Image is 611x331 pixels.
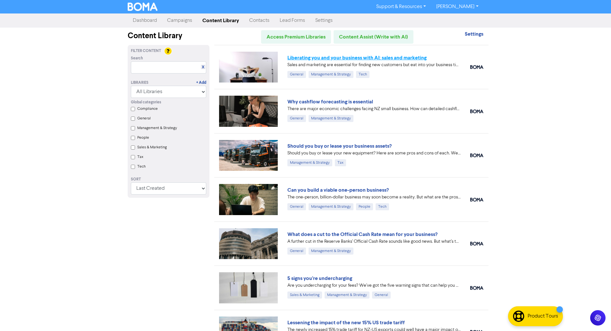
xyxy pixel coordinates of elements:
[131,48,206,54] div: Filter Content
[309,115,353,122] div: Management & Strategy
[202,65,204,70] a: X
[137,154,143,160] label: Tax
[244,14,275,27] a: Contacts
[287,292,322,299] div: Sales & Marketing
[128,14,162,27] a: Dashboard
[287,71,306,78] div: General
[356,203,373,210] div: People
[287,150,461,157] div: Should you buy or lease your new equipment? Here are some pros and cons of each. We also can revi...
[470,286,483,290] img: boma_accounting
[579,300,611,331] iframe: Chat Widget
[356,71,369,78] div: Tech
[309,248,353,255] div: Management & Strategy
[465,32,483,37] a: Settings
[287,159,332,166] div: Management & Strategy
[334,30,413,44] a: Content Assist (Write with AI)
[137,116,151,121] label: General
[287,106,461,112] div: There are major economic challenges facing NZ small business. How can detailed cashflow forecasti...
[131,177,206,182] div: Sort
[470,198,483,202] img: boma
[287,319,405,326] a: Lessening the impact of the new 15% US trade tariff
[137,125,177,131] label: Management & Strategy
[431,2,483,12] a: [PERSON_NAME]
[470,109,483,113] img: boma
[325,292,369,299] div: Management & Strategy
[287,238,461,245] div: A further cut in the Reserve Banks’ Official Cash Rate sounds like good news. But what’s the real...
[470,242,483,246] img: boma
[197,14,244,27] a: Content Library
[376,203,389,210] div: Tech
[137,135,149,141] label: People
[310,14,338,27] a: Settings
[162,14,197,27] a: Campaigns
[131,100,206,105] div: Global categories
[309,71,353,78] div: Management & Strategy
[470,65,483,69] img: boma
[287,275,352,282] a: 5 signs you’re undercharging
[287,203,306,210] div: General
[287,194,461,201] div: The one-person, billion-dollar business may soon become a reality. But what are the pros and cons...
[137,106,158,112] label: Compliance
[196,80,206,86] a: + Add
[261,30,331,44] a: Access Premium Libraries
[465,31,483,37] strong: Settings
[371,2,431,12] a: Support & Resources
[287,248,306,255] div: General
[287,143,392,149] a: Should you buy or lease your business assets?
[287,231,437,238] a: What does a cut to the Official Cash Rate mean for your business?
[131,56,143,61] span: Search
[131,80,149,86] div: Libraries
[372,292,391,299] div: General
[287,62,461,68] div: Sales and marketing are essential for finding new customers but eat into your business time. We e...
[287,282,461,289] div: Are you undercharging for your fees? We’ve got the five warning signs that can help you diagnose ...
[128,30,209,42] div: Content Library
[137,144,167,150] label: Sales & Marketing
[287,187,389,193] a: Can you build a viable one-person business?
[287,115,306,122] div: General
[309,203,353,210] div: Management & Strategy
[128,3,158,11] img: BOMA Logo
[335,159,346,166] div: Tax
[137,164,146,170] label: Tech
[275,14,310,27] a: Lead Forms
[287,99,373,105] a: Why cashflow forecasting is essential
[287,55,427,61] a: Liberating you and your business with AI: sales and marketing
[470,153,483,157] img: boma_accounting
